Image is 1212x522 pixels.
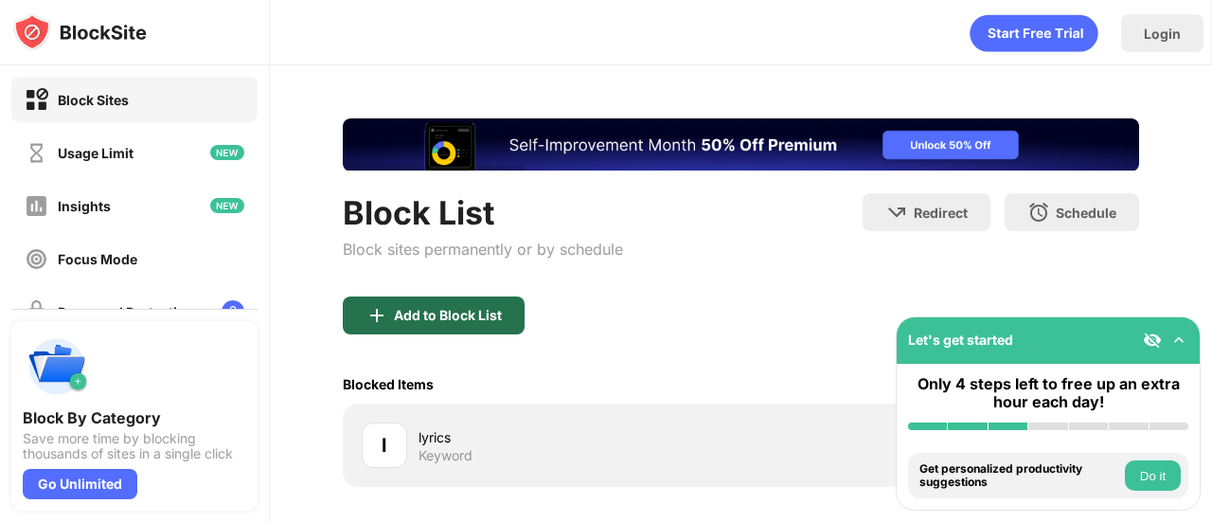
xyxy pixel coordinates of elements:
div: Let's get started [908,332,1013,348]
div: Login [1144,26,1181,42]
img: new-icon.svg [210,145,244,160]
div: Block By Category [23,408,246,427]
div: Add to Block List [394,308,502,323]
img: lock-menu.svg [222,300,244,323]
div: l [382,431,386,459]
img: logo-blocksite.svg [13,13,147,51]
div: Blocked Items [343,376,434,392]
div: animation [970,14,1098,52]
img: push-categories.svg [23,333,91,401]
div: Insights [58,198,111,214]
div: Go Unlimited [23,469,137,499]
div: Redirect [914,205,968,221]
div: Keyword [419,447,472,464]
img: eye-not-visible.svg [1143,331,1162,350]
div: Save more time by blocking thousands of sites in a single click [23,431,246,461]
div: Password Protection [58,304,194,320]
img: password-protection-off.svg [25,300,48,324]
div: Block sites permanently or by schedule [343,240,623,259]
img: time-usage-off.svg [25,141,48,165]
div: Usage Limit [58,145,134,161]
div: Block List [343,193,623,232]
div: lyrics [419,427,741,447]
img: new-icon.svg [210,198,244,213]
img: block-on.svg [25,88,48,112]
button: Do it [1125,460,1181,491]
img: insights-off.svg [25,194,48,218]
img: omni-setup-toggle.svg [1169,331,1188,350]
div: Get personalized productivity suggestions [919,462,1120,490]
iframe: Banner [343,118,1139,171]
div: Only 4 steps left to free up an extra hour each day! [908,375,1188,411]
div: Block Sites [58,92,129,108]
div: Schedule [1056,205,1116,221]
img: focus-off.svg [25,247,48,271]
div: Focus Mode [58,251,137,267]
